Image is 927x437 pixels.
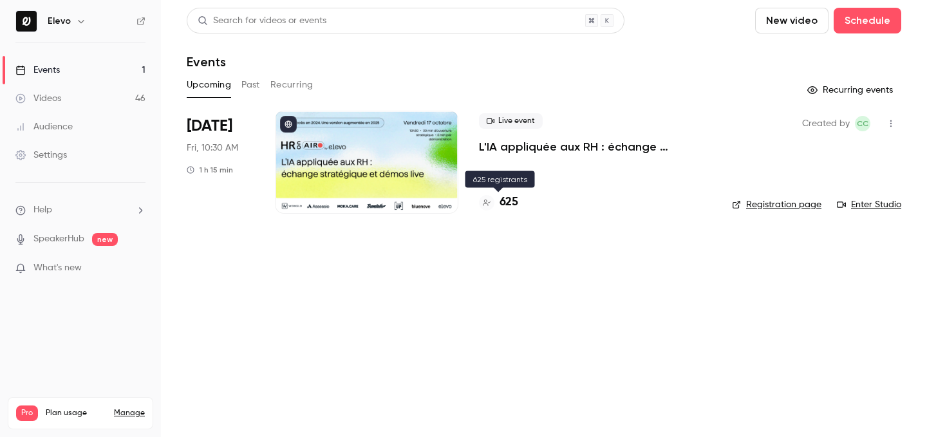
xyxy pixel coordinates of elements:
[33,261,82,275] span: What's new
[479,113,543,129] span: Live event
[187,54,226,70] h1: Events
[15,149,67,162] div: Settings
[241,75,260,95] button: Past
[15,120,73,133] div: Audience
[479,139,711,154] a: L'IA appliquée aux RH : échange stratégique et démos live.
[187,111,254,214] div: Oct 17 Fri, 10:30 AM (Europe/Paris)
[187,142,238,154] span: Fri, 10:30 AM
[16,405,38,421] span: Pro
[732,198,821,211] a: Registration page
[48,15,71,28] h6: Elevo
[755,8,829,33] button: New video
[479,194,518,211] a: 625
[15,64,60,77] div: Events
[187,75,231,95] button: Upcoming
[92,233,118,246] span: new
[187,165,233,175] div: 1 h 15 min
[802,116,850,131] span: Created by
[33,203,52,217] span: Help
[500,194,518,211] h4: 625
[187,116,232,136] span: [DATE]
[198,14,326,28] div: Search for videos or events
[801,80,901,100] button: Recurring events
[46,408,106,418] span: Plan usage
[15,92,61,105] div: Videos
[834,8,901,33] button: Schedule
[837,198,901,211] a: Enter Studio
[270,75,314,95] button: Recurring
[855,116,870,131] span: Clara Courtillier
[114,408,145,418] a: Manage
[16,11,37,32] img: Elevo
[15,203,145,217] li: help-dropdown-opener
[857,116,868,131] span: CC
[33,232,84,246] a: SpeakerHub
